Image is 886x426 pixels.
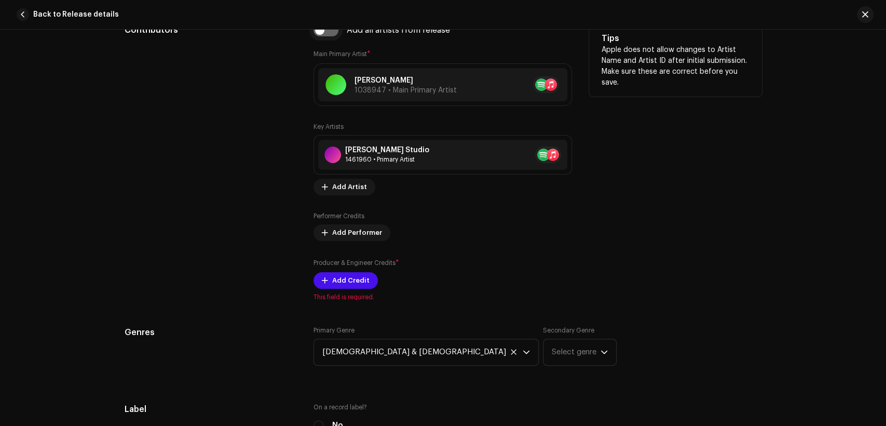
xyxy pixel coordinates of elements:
[543,326,594,335] label: Secondary Genre
[313,224,390,241] button: Add Performer
[313,403,572,411] label: On a record label?
[332,177,367,197] span: Add Artist
[125,403,297,416] h5: Label
[345,146,429,154] div: [PERSON_NAME] Studio
[347,26,450,34] div: Add all artists from release
[313,260,396,266] small: Producer & Engineer Credits
[313,326,355,335] label: Primary Genre
[523,339,530,365] div: dropdown trigger
[125,24,297,36] h5: Contributors
[332,270,370,291] span: Add Credit
[125,326,297,339] h5: Genres
[601,339,608,365] div: dropdown trigger
[313,123,344,131] label: Key Artists
[345,155,429,164] div: Primary Artist
[313,272,378,289] button: Add Credit
[313,51,367,57] small: Main Primary Artist
[313,293,572,301] span: This field is required.
[355,87,457,94] span: 1038947 • Main Primary Artist
[313,179,375,195] button: Add Artist
[332,222,382,243] span: Add Performer
[313,212,364,220] label: Performer Credits
[602,45,749,88] p: Apple does not allow changes to Artist Name and Artist ID after initial submission. Make sure the...
[552,339,601,365] span: Select genre
[602,32,749,45] h5: Tips
[322,339,523,365] span: Christian & Gospel
[355,75,457,86] p: [PERSON_NAME]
